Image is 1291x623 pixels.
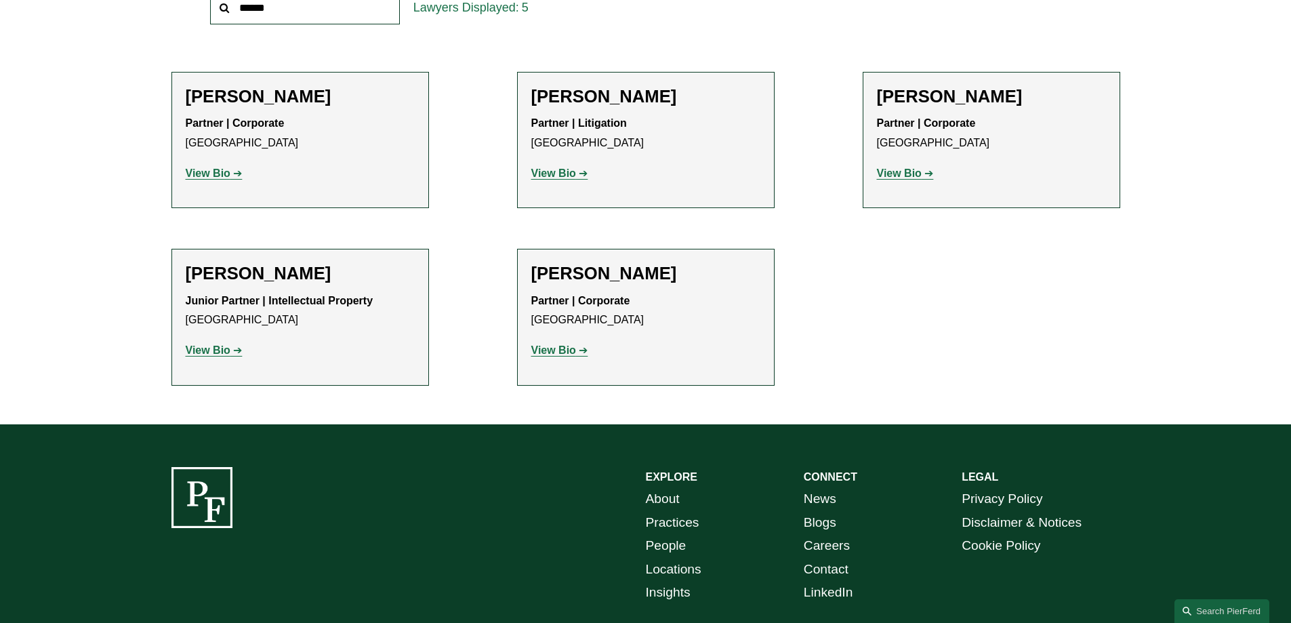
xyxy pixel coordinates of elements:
[186,167,230,179] strong: View Bio
[531,292,760,331] p: [GEOGRAPHIC_DATA]
[531,117,627,129] strong: Partner | Litigation
[646,558,701,582] a: Locations
[804,558,848,582] a: Contact
[646,581,691,605] a: Insights
[531,86,760,107] h2: [PERSON_NAME]
[962,471,998,483] strong: LEGAL
[531,344,588,356] a: View Bio
[1174,599,1269,623] a: Search this site
[186,117,285,129] strong: Partner | Corporate
[522,1,529,14] span: 5
[531,167,588,179] a: View Bio
[531,114,760,153] p: [GEOGRAPHIC_DATA]
[877,117,976,129] strong: Partner | Corporate
[646,487,680,511] a: About
[877,167,934,179] a: View Bio
[646,471,697,483] strong: EXPLORE
[186,86,415,107] h2: [PERSON_NAME]
[877,167,922,179] strong: View Bio
[186,295,373,306] strong: Junior Partner | Intellectual Property
[877,86,1106,107] h2: [PERSON_NAME]
[646,534,687,558] a: People
[804,534,850,558] a: Careers
[962,511,1082,535] a: Disclaimer & Notices
[962,534,1040,558] a: Cookie Policy
[646,511,699,535] a: Practices
[531,263,760,284] h2: [PERSON_NAME]
[804,471,857,483] strong: CONNECT
[186,263,415,284] h2: [PERSON_NAME]
[186,344,243,356] a: View Bio
[804,511,836,535] a: Blogs
[877,114,1106,153] p: [GEOGRAPHIC_DATA]
[531,167,576,179] strong: View Bio
[186,114,415,153] p: [GEOGRAPHIC_DATA]
[186,344,230,356] strong: View Bio
[804,581,853,605] a: LinkedIn
[531,295,630,306] strong: Partner | Corporate
[531,344,576,356] strong: View Bio
[804,487,836,511] a: News
[186,292,415,331] p: [GEOGRAPHIC_DATA]
[962,487,1042,511] a: Privacy Policy
[186,167,243,179] a: View Bio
